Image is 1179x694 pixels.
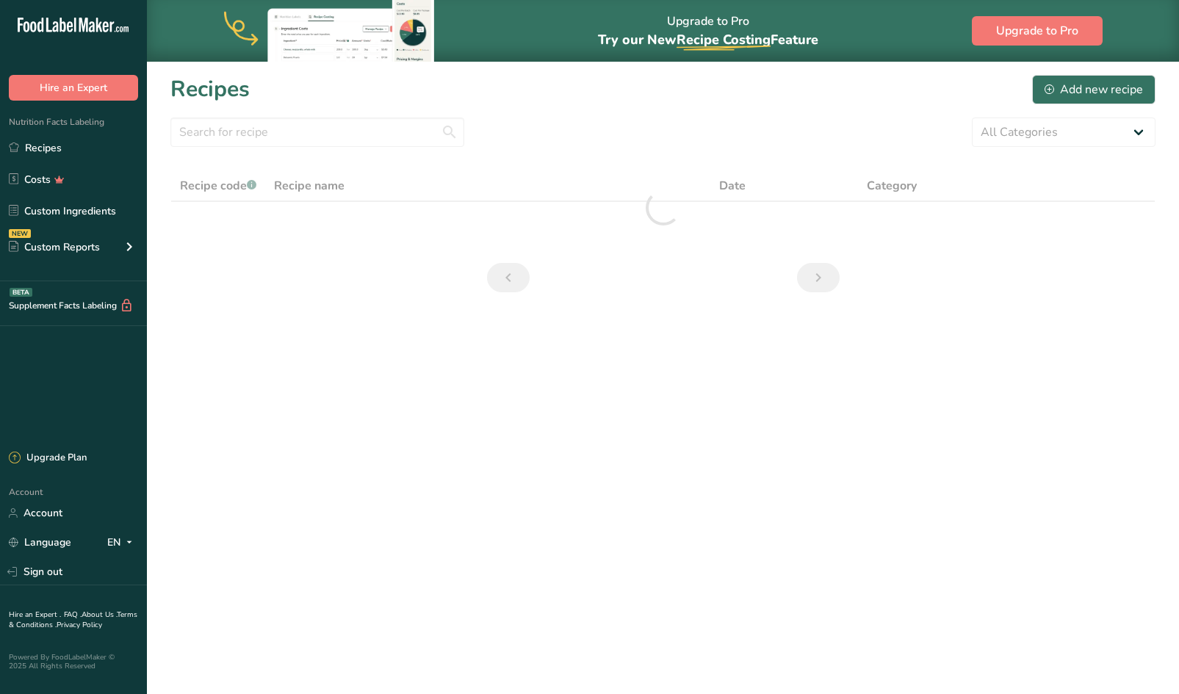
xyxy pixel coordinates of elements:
[797,263,840,292] a: Next page
[9,610,137,630] a: Terms & Conditions .
[9,529,71,555] a: Language
[9,229,31,238] div: NEW
[57,620,102,630] a: Privacy Policy
[170,118,464,147] input: Search for recipe
[82,610,117,620] a: About Us .
[9,75,138,101] button: Hire an Expert
[1032,75,1155,104] button: Add new recipe
[487,263,530,292] a: Previous page
[9,653,138,670] div: Powered By FoodLabelMaker © 2025 All Rights Reserved
[170,73,250,106] h1: Recipes
[9,451,87,466] div: Upgrade Plan
[598,1,818,62] div: Upgrade to Pro
[107,534,138,552] div: EN
[9,239,100,255] div: Custom Reports
[64,610,82,620] a: FAQ .
[598,31,818,48] span: Try our New Feature
[996,22,1078,40] span: Upgrade to Pro
[10,288,32,297] div: BETA
[972,16,1103,46] button: Upgrade to Pro
[9,610,61,620] a: Hire an Expert .
[1045,81,1143,98] div: Add new recipe
[677,31,771,48] span: Recipe Costing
